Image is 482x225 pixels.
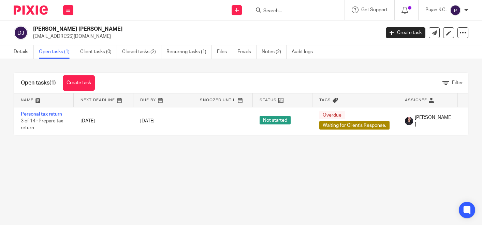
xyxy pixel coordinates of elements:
[39,45,75,59] a: Open tasks (1)
[166,45,212,59] a: Recurring tasks (1)
[361,7,388,12] span: Get Support
[63,75,95,91] a: Create task
[263,8,324,14] input: Search
[386,27,425,38] a: Create task
[21,112,62,117] a: Personal tax return
[21,119,63,131] span: 3 of 14 · Prepare tax return
[319,121,390,130] span: Waiting for Client's Response.
[217,45,232,59] a: Files
[260,116,291,124] span: Not started
[452,80,463,85] span: Filter
[140,119,155,123] span: [DATE]
[237,45,257,59] a: Emails
[122,45,161,59] a: Closed tasks (2)
[33,26,307,33] h2: [PERSON_NAME] [PERSON_NAME]
[450,5,461,16] img: svg%3E
[14,5,48,15] img: Pixie
[405,117,413,125] img: MicrosoftTeams-image.jfif
[21,79,56,87] h1: Open tasks
[425,6,447,13] p: Pujan K.C.
[14,26,28,40] img: svg%3E
[74,107,133,135] td: [DATE]
[14,45,34,59] a: Details
[319,111,345,119] span: Overdue
[33,33,376,40] p: [EMAIL_ADDRESS][DOMAIN_NAME]
[49,80,56,86] span: (1)
[415,114,451,128] span: [PERSON_NAME]
[319,98,331,102] span: Tags
[80,45,117,59] a: Client tasks (0)
[292,45,318,59] a: Audit logs
[200,98,236,102] span: Snoozed Until
[260,98,277,102] span: Status
[262,45,287,59] a: Notes (2)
